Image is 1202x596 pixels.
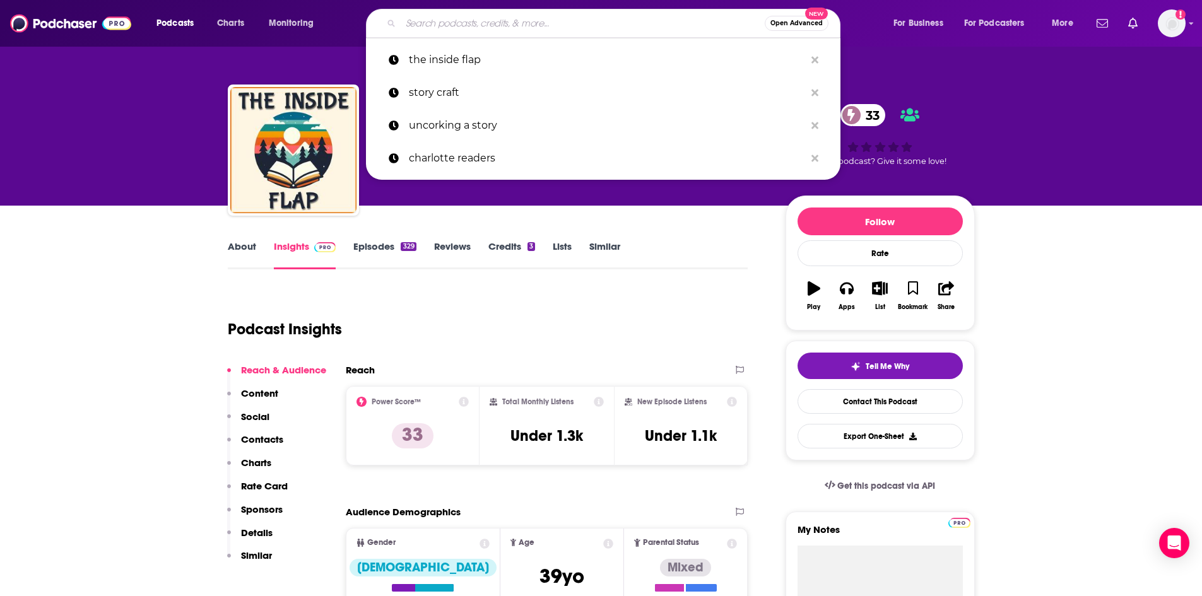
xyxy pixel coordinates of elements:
[830,273,863,318] button: Apps
[885,13,959,33] button: open menu
[227,480,288,503] button: Rate Card
[1158,9,1186,37] img: User Profile
[1043,13,1089,33] button: open menu
[148,13,210,33] button: open menu
[539,564,584,588] span: 39 yo
[227,411,269,434] button: Social
[948,518,970,528] img: Podchaser Pro
[227,503,283,527] button: Sponsors
[217,15,244,32] span: Charts
[401,13,765,33] input: Search podcasts, credits, & more...
[929,273,962,318] button: Share
[378,9,852,38] div: Search podcasts, credits, & more...
[227,387,278,411] button: Content
[241,480,288,492] p: Rate Card
[227,433,283,457] button: Contacts
[553,240,572,269] a: Lists
[837,481,935,491] span: Get this podcast via API
[409,109,805,142] p: uncorking a story
[392,423,433,448] p: 33
[798,389,963,414] a: Contact This Podcast
[350,559,497,576] div: [DEMOGRAPHIC_DATA]
[948,516,970,528] a: Pro website
[519,539,534,547] span: Age
[434,240,471,269] a: Reviews
[228,240,256,269] a: About
[1158,9,1186,37] span: Logged in as kkneafsey
[1123,13,1143,34] a: Show notifications dropdown
[770,20,823,26] span: Open Advanced
[637,397,707,406] h2: New Episode Listens
[964,15,1025,32] span: For Podcasters
[1052,15,1073,32] span: More
[765,16,828,31] button: Open AdvancedNew
[241,387,278,399] p: Content
[230,87,356,213] img: The Inside Flap
[1158,9,1186,37] button: Show profile menu
[401,242,416,251] div: 329
[807,303,820,311] div: Play
[898,303,928,311] div: Bookmark
[805,8,828,20] span: New
[645,426,717,445] h3: Under 1.1k
[241,433,283,445] p: Contacts
[863,273,896,318] button: List
[260,13,330,33] button: open menu
[156,15,194,32] span: Podcasts
[851,361,861,371] img: tell me why sparkle
[209,13,252,33] a: Charts
[366,76,840,109] a: story craft
[346,506,461,518] h2: Audience Demographics
[815,470,946,501] a: Get this podcast via API
[269,15,314,32] span: Monitoring
[314,242,336,252] img: Podchaser Pro
[786,96,975,174] div: 33Good podcast? Give it some love!
[938,303,955,311] div: Share
[227,549,272,573] button: Similar
[875,303,885,311] div: List
[897,273,929,318] button: Bookmark
[367,539,396,547] span: Gender
[241,411,269,423] p: Social
[589,240,620,269] a: Similar
[409,142,805,175] p: charlotte readers
[372,397,421,406] h2: Power Score™
[353,240,416,269] a: Episodes329
[643,539,699,547] span: Parental Status
[853,104,886,126] span: 33
[956,13,1043,33] button: open menu
[346,364,375,376] h2: Reach
[866,361,909,371] span: Tell Me Why
[227,364,326,387] button: Reach & Audience
[814,156,946,166] span: Good podcast? Give it some love!
[241,503,283,515] p: Sponsors
[241,457,271,469] p: Charts
[241,527,273,539] p: Details
[510,426,583,445] h3: Under 1.3k
[366,109,840,142] a: uncorking a story
[1159,528,1189,558] div: Open Intercom Messenger
[660,559,711,576] div: Mixed
[10,11,131,35] img: Podchaser - Follow, Share and Rate Podcasts
[409,76,805,109] p: story craft
[274,240,336,269] a: InsightsPodchaser Pro
[798,353,963,379] button: tell me why sparkleTell Me Why
[798,240,963,266] div: Rate
[893,15,943,32] span: For Business
[839,303,855,311] div: Apps
[1175,9,1186,20] svg: Add a profile image
[488,240,535,269] a: Credits3
[798,424,963,448] button: Export One-Sheet
[798,523,963,546] label: My Notes
[241,364,326,376] p: Reach & Audience
[798,207,963,235] button: Follow
[502,397,574,406] h2: Total Monthly Listens
[798,273,830,318] button: Play
[227,457,271,480] button: Charts
[228,320,342,339] h1: Podcast Insights
[840,104,886,126] a: 33
[241,549,272,561] p: Similar
[366,44,840,76] a: the inside flap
